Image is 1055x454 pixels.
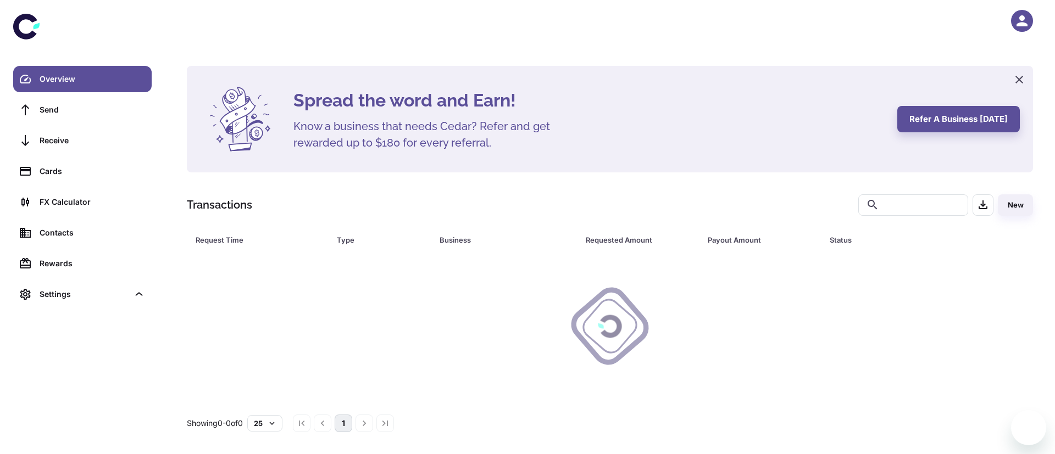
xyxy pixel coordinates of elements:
[187,197,252,213] h1: Transactions
[40,196,145,208] div: FX Calculator
[187,417,243,429] p: Showing 0-0 of 0
[1011,410,1046,445] iframe: Button to launch messaging window
[897,106,1020,132] button: Refer a business [DATE]
[13,281,152,307] div: Settings
[293,118,568,151] h5: Know a business that needs Cedar? Refer and get rewarded up to $180 for every referral.
[13,127,152,154] a: Receive
[40,134,145,147] div: Receive
[13,250,152,277] a: Rewards
[708,232,817,248] span: Payout Amount
[830,232,973,248] div: Status
[40,227,145,239] div: Contacts
[291,414,396,432] nav: pagination navigation
[998,194,1033,216] button: New
[13,189,152,215] a: FX Calculator
[196,232,324,248] span: Request Time
[337,232,412,248] div: Type
[13,66,152,92] a: Overview
[40,288,129,300] div: Settings
[708,232,802,248] div: Payout Amount
[40,73,145,85] div: Overview
[196,232,309,248] div: Request Time
[40,165,145,177] div: Cards
[13,97,152,123] a: Send
[40,104,145,116] div: Send
[40,257,145,270] div: Rewards
[586,232,680,248] div: Requested Amount
[830,232,987,248] span: Status
[586,232,695,248] span: Requested Amount
[13,220,152,246] a: Contacts
[247,415,282,431] button: 25
[13,158,152,184] a: Cards
[293,87,884,114] h4: Spread the word and Earn!
[337,232,426,248] span: Type
[335,414,352,432] button: page 1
